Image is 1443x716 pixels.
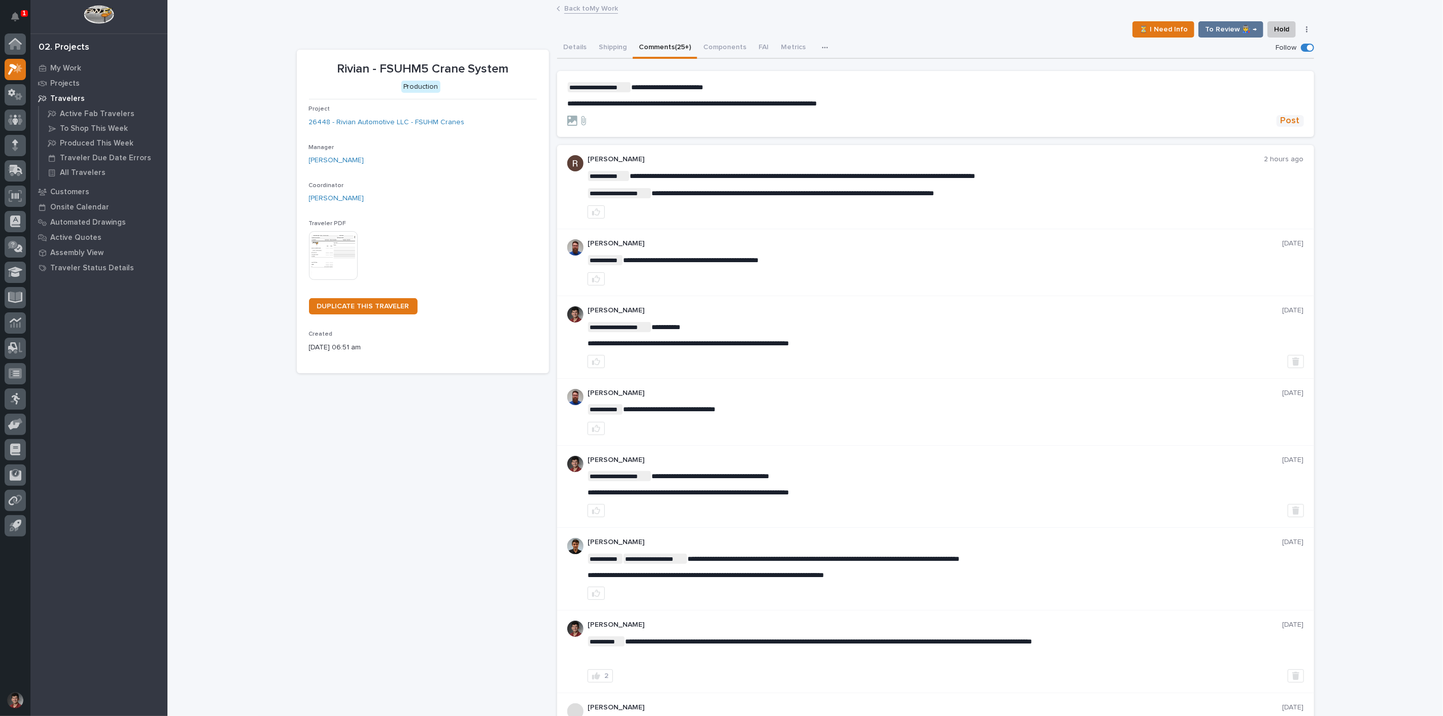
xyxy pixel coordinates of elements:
[30,91,167,106] a: Travelers
[309,155,364,166] a: [PERSON_NAME]
[1274,23,1289,35] span: Hold
[401,81,440,93] div: Production
[5,6,26,27] button: Notifications
[588,621,1283,629] p: [PERSON_NAME]
[604,672,608,679] div: 2
[588,587,605,600] button: like this post
[588,306,1283,315] p: [PERSON_NAME]
[567,306,583,323] img: ROij9lOReuV7WqYxWfnW
[309,193,364,204] a: [PERSON_NAME]
[39,42,89,53] div: 02. Projects
[50,188,89,197] p: Customers
[1288,504,1304,517] button: Delete post
[588,538,1283,547] p: [PERSON_NAME]
[50,233,101,242] p: Active Quotes
[567,239,583,256] img: 6hTokn1ETDGPf9BPokIQ
[13,12,26,28] div: Notifications1
[22,10,26,17] p: 1
[752,38,775,59] button: FAI
[1283,306,1304,315] p: [DATE]
[5,690,26,711] button: users-avatar
[588,155,1264,164] p: [PERSON_NAME]
[588,669,613,683] button: 2
[1288,355,1304,368] button: Delete post
[50,264,134,273] p: Traveler Status Details
[1132,21,1194,38] button: ⏳ I Need Info
[309,342,537,353] p: [DATE] 06:51 am
[309,221,347,227] span: Traveler PDF
[30,60,167,76] a: My Work
[588,389,1283,398] p: [PERSON_NAME]
[309,183,344,189] span: Coordinator
[39,151,167,165] a: Traveler Due Date Errors
[567,621,583,637] img: ROij9lOReuV7WqYxWfnW
[39,106,167,121] a: Active Fab Travelers
[1205,23,1257,35] span: To Review 👨‍🏭 →
[50,248,104,258] p: Assembly View
[588,504,605,517] button: like this post
[60,154,151,163] p: Traveler Due Date Errors
[567,389,583,405] img: 6hTokn1ETDGPf9BPokIQ
[317,303,409,310] span: DUPLICATE THIS TRAVELER
[697,38,752,59] button: Components
[1288,669,1304,683] button: Delete post
[309,117,465,128] a: 26448 - Rivian Automotive LLC - FSUHM Cranes
[84,5,114,24] img: Workspace Logo
[1267,21,1296,38] button: Hold
[567,538,583,554] img: AOh14Gjx62Rlbesu-yIIyH4c_jqdfkUZL5_Os84z4H1p=s96-c
[30,260,167,275] a: Traveler Status Details
[588,422,605,435] button: like this post
[588,272,605,285] button: like this post
[588,205,605,219] button: like this post
[593,38,633,59] button: Shipping
[50,79,80,88] p: Projects
[1139,23,1188,35] span: ⏳ I Need Info
[50,94,85,103] p: Travelers
[567,155,583,171] img: AATXAJzQ1Gz112k1-eEngwrIHvmFm-wfF_dy1drktBUI=s96-c
[1283,239,1304,248] p: [DATE]
[557,38,593,59] button: Details
[588,456,1283,464] p: [PERSON_NAME]
[588,355,605,368] button: like this post
[60,139,133,148] p: Produced This Week
[564,2,618,14] a: Back toMy Work
[1281,115,1300,127] span: Post
[309,298,418,314] a: DUPLICATE THIS TRAVELER
[588,239,1283,248] p: [PERSON_NAME]
[50,203,109,212] p: Onsite Calendar
[30,230,167,245] a: Active Quotes
[1283,703,1304,712] p: [DATE]
[309,331,333,337] span: Created
[775,38,812,59] button: Metrics
[1283,389,1304,398] p: [DATE]
[60,110,134,119] p: Active Fab Travelers
[309,106,330,112] span: Project
[39,121,167,135] a: To Shop This Week
[50,64,81,73] p: My Work
[30,184,167,199] a: Customers
[1276,44,1297,52] p: Follow
[567,456,583,472] img: ROij9lOReuV7WqYxWfnW
[50,218,126,227] p: Automated Drawings
[309,62,537,77] p: Rivian - FSUHM5 Crane System
[30,76,167,91] a: Projects
[633,38,697,59] button: Comments (25+)
[1283,538,1304,547] p: [DATE]
[30,245,167,260] a: Assembly View
[39,165,167,180] a: All Travelers
[60,124,128,133] p: To Shop This Week
[309,145,334,151] span: Manager
[1198,21,1263,38] button: To Review 👨‍🏭 →
[39,136,167,150] a: Produced This Week
[1283,456,1304,464] p: [DATE]
[30,214,167,230] a: Automated Drawings
[1264,155,1304,164] p: 2 hours ago
[1277,115,1304,127] button: Post
[60,168,106,177] p: All Travelers
[588,703,1283,712] p: [PERSON_NAME]
[1283,621,1304,629] p: [DATE]
[30,199,167,214] a: Onsite Calendar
